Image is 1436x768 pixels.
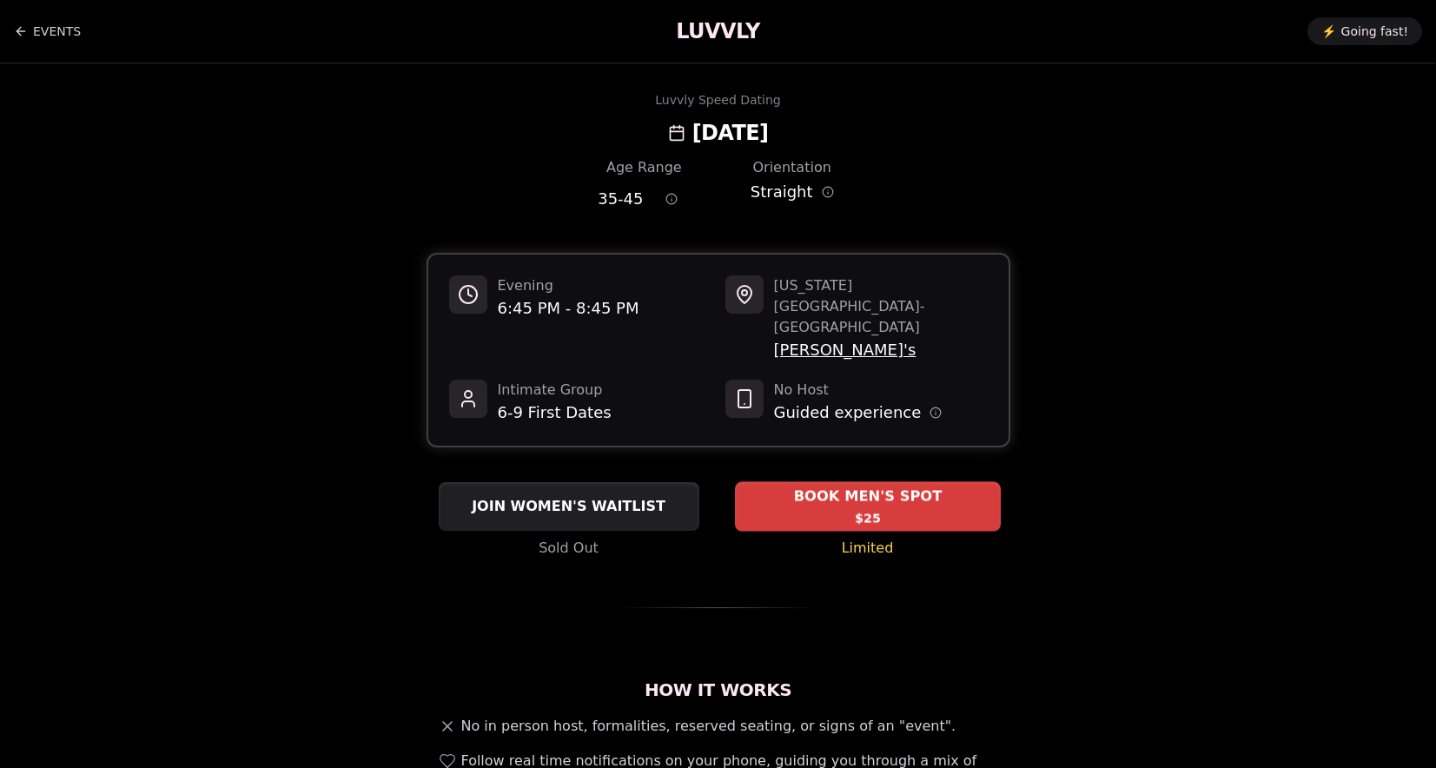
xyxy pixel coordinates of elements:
span: BOOK MEN'S SPOT [790,487,945,507]
span: Going fast! [1341,23,1408,40]
span: No in person host, formalities, reserved seating, or signs of an "event". [461,716,956,737]
button: BOOK MEN'S SPOT - Limited [735,481,1001,531]
button: Host information [930,407,942,419]
div: Age Range [598,157,690,178]
span: [US_STATE][GEOGRAPHIC_DATA] - [GEOGRAPHIC_DATA] [774,275,988,338]
span: Straight [751,180,813,204]
span: ⚡️ [1321,23,1336,40]
div: Luvvly Speed Dating [655,91,780,109]
span: Sold Out [539,538,599,559]
h2: [DATE] [692,119,769,147]
h2: How It Works [427,678,1010,702]
a: Back to events [14,14,81,49]
span: Intimate Group [498,380,612,401]
span: 6-9 First Dates [498,401,612,425]
button: JOIN WOMEN'S WAITLIST - Sold Out [439,482,699,531]
span: Guided experience [774,401,922,425]
span: $25 [855,509,881,526]
span: Limited [842,538,894,559]
span: [PERSON_NAME]'s [774,338,988,362]
a: LUVVLY [676,17,759,45]
span: 35 - 45 [598,187,643,211]
span: No Host [774,380,943,401]
div: Orientation [746,157,838,178]
span: 6:45 PM - 8:45 PM [498,296,639,321]
button: Age range information [652,180,691,218]
button: Orientation information [822,186,834,198]
span: Evening [498,275,639,296]
span: JOIN WOMEN'S WAITLIST [468,496,669,517]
